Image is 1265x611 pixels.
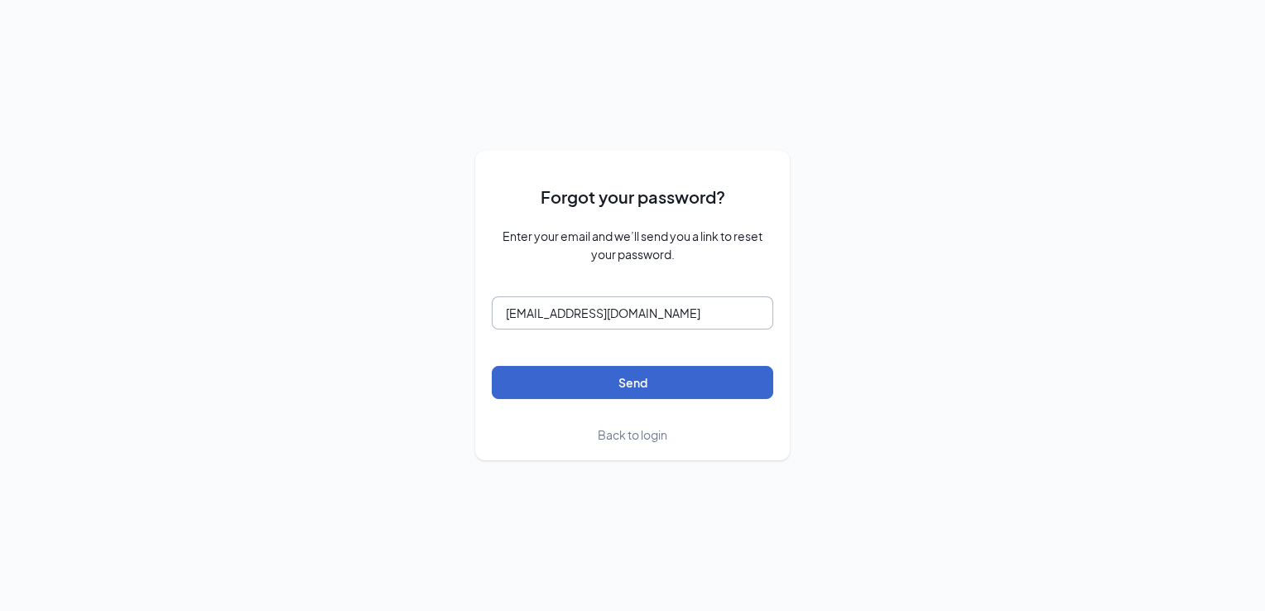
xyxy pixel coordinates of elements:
[492,227,773,263] span: Enter your email and we’ll send you a link to reset your password.
[492,296,773,330] input: Email
[492,366,773,399] button: Send
[541,184,725,209] span: Forgot your password?
[598,427,667,442] span: Back to login
[598,426,667,444] a: Back to login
